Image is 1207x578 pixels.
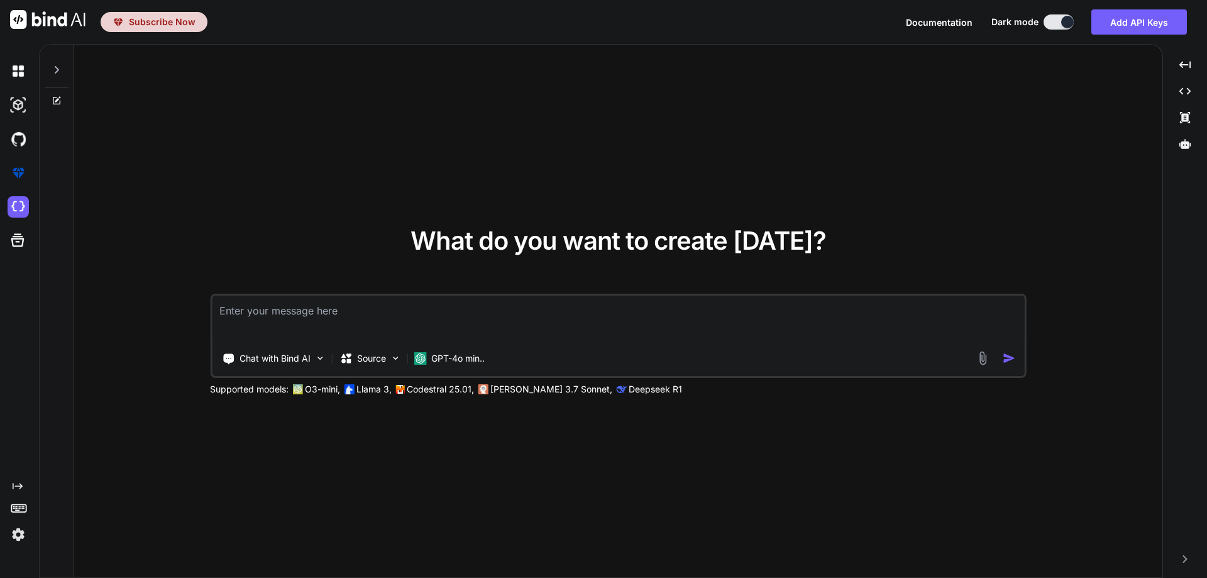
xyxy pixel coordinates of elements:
[305,383,340,396] p: O3-mini,
[356,383,392,396] p: Llama 3,
[1091,9,1187,35] button: Add API Keys
[292,384,302,394] img: GPT-4
[129,16,196,28] span: Subscribe Now
[8,196,29,218] img: cloudideIcon
[8,60,29,82] img: darkChat
[8,94,29,116] img: darkAi-studio
[113,16,124,28] img: premium
[490,383,612,396] p: [PERSON_NAME] 3.7 Sonnet,
[8,524,29,545] img: settings
[357,352,386,365] p: Source
[991,16,1039,28] span: Dark mode
[101,12,207,32] button: premiumSubscribe Now
[344,384,354,394] img: Llama2
[10,10,85,29] img: Bind AI
[8,128,29,150] img: githubDark
[411,225,826,256] span: What do you want to create [DATE]?
[629,383,682,396] p: Deepseek R1
[414,352,426,365] img: GPT-4o mini
[390,353,400,364] img: Pick Models
[1003,352,1016,365] img: icon
[407,383,474,396] p: Codestral 25.01,
[314,353,325,364] img: Pick Tools
[616,384,626,394] img: claude
[210,383,289,396] p: Supported models:
[240,352,311,365] p: Chat with Bind AI
[906,17,973,28] span: Documentation
[8,162,29,184] img: premium
[478,384,488,394] img: claude
[976,351,990,365] img: attachment
[395,385,404,394] img: Mistral-AI
[431,352,485,365] p: GPT-4o min..
[906,16,973,29] button: Documentation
